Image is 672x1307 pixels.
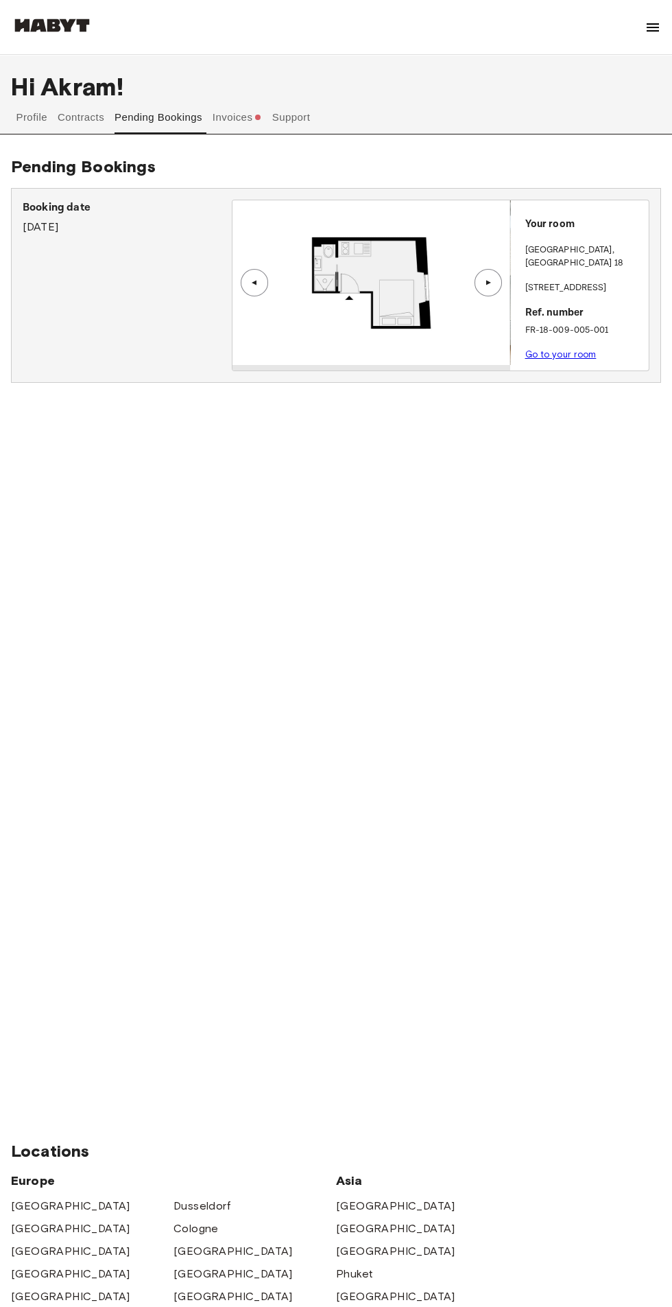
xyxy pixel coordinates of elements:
p: Booking date [23,200,232,216]
button: Profile [14,101,49,134]
span: Pending Bookings [11,156,156,176]
a: [GEOGRAPHIC_DATA] [336,1198,455,1214]
p: [GEOGRAPHIC_DATA] , [GEOGRAPHIC_DATA] 18 [525,244,643,270]
p: Your room [525,217,643,233]
div: user profile tabs [11,101,661,150]
p: FR-18-009-005-001 [525,324,643,338]
a: [GEOGRAPHIC_DATA] [173,1243,293,1260]
a: [GEOGRAPHIC_DATA] [173,1288,293,1305]
a: Cologne [173,1221,219,1237]
button: Contracts [56,101,106,134]
span: Akram ! [40,72,123,101]
div: ▲ [248,279,261,287]
a: [GEOGRAPHIC_DATA] [11,1288,130,1305]
a: [GEOGRAPHIC_DATA] [11,1221,130,1237]
a: [GEOGRAPHIC_DATA] [336,1243,455,1260]
a: Phuket [336,1266,373,1282]
a: [GEOGRAPHIC_DATA] [11,1243,130,1260]
a: Dusseldorf [173,1198,230,1214]
img: Image of the room [232,200,510,365]
a: [GEOGRAPHIC_DATA] [11,1198,130,1214]
img: Habyt [11,19,93,32]
a: [GEOGRAPHIC_DATA] [336,1221,455,1237]
p: Ref. number [525,305,643,321]
span: Locations [11,1141,661,1162]
a: [GEOGRAPHIC_DATA] [173,1266,293,1282]
a: [GEOGRAPHIC_DATA] [11,1266,130,1282]
p: [STREET_ADDRESS] [525,281,643,295]
div: ▲ [481,279,495,287]
button: Invoices [211,101,263,150]
div: [DATE] [23,200,232,235]
a: [GEOGRAPHIC_DATA] [336,1288,455,1305]
button: Pending Bookings [113,101,204,134]
span: Hi [11,72,40,101]
button: Support [270,101,312,134]
a: Go to your room [525,349,597,360]
span: Asia [336,1173,499,1189]
span: Europe [11,1173,336,1189]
